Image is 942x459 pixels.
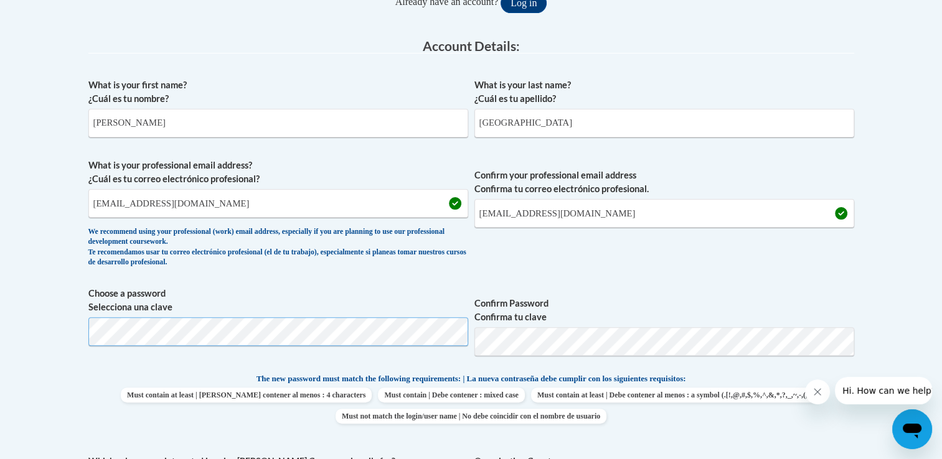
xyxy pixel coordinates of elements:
span: Hi. How can we help? [7,9,101,19]
label: Choose a password Selecciona una clave [88,287,468,314]
label: Confirm your professional email address Confirma tu correo electrónico profesional. [474,169,854,196]
span: Must contain at least | Debe contener al menos : a symbol (.[!,@,#,$,%,^,&,*,?,_,~,-,(,)]) [531,387,821,402]
input: Metadata input [474,109,854,137]
input: Required [474,199,854,228]
iframe: Close message [805,379,830,404]
span: Must contain | Debe contener : mixed case [378,387,524,402]
div: We recommend using your professional (work) email address, especially if you are planning to use ... [88,227,468,268]
label: What is your first name? ¿Cuál es tu nombre? [88,78,468,106]
label: What is your professional email address? ¿Cuál es tu correo electrónico profesional? [88,159,468,186]
input: Metadata input [88,109,468,137]
input: Metadata input [88,189,468,218]
iframe: Message from company [835,377,932,404]
label: What is your last name? ¿Cuál es tu apellido? [474,78,854,106]
span: Account Details: [423,38,520,53]
span: The new password must match the following requirements: | La nueva contraseña debe cumplir con lo... [257,373,686,384]
label: Confirm Password Confirma tu clave [474,297,854,324]
iframe: Button to launch messaging window [892,409,932,449]
span: Must contain at least | [PERSON_NAME] contener al menos : 4 characters [121,387,372,402]
span: Must not match the login/user name | No debe coincidir con el nombre de usuario [336,409,606,424]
